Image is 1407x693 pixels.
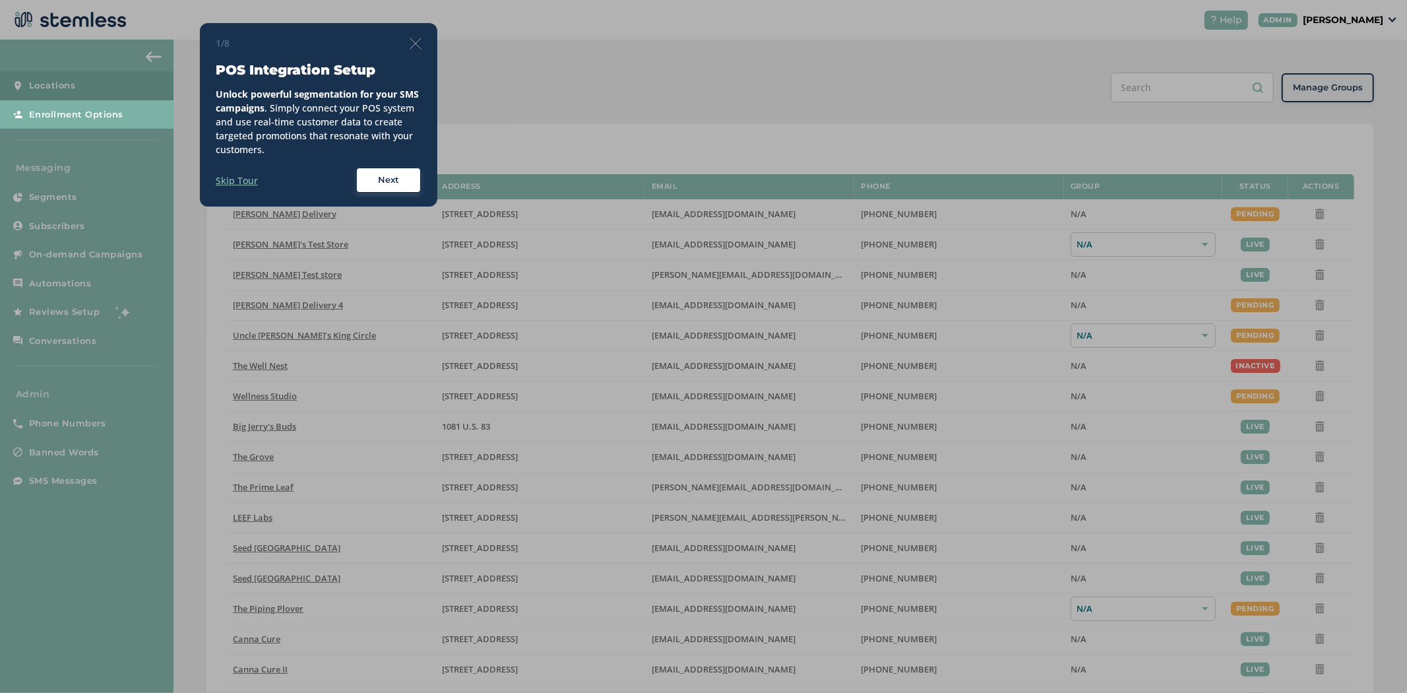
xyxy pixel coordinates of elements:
[216,36,230,50] span: 1/8
[216,174,258,187] label: Skip Tour
[378,174,399,187] span: Next
[410,38,422,49] img: icon-close-thin-accent-606ae9a3.svg
[216,88,419,114] strong: Unlock powerful segmentation for your SMS campaigns
[216,87,422,156] div: . Simply connect your POS system and use real-time customer data to create targeted promotions th...
[356,167,422,193] button: Next
[29,108,123,121] span: Enrollment Options
[216,61,422,79] h3: POS Integration Setup
[1341,630,1407,693] iframe: Chat Widget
